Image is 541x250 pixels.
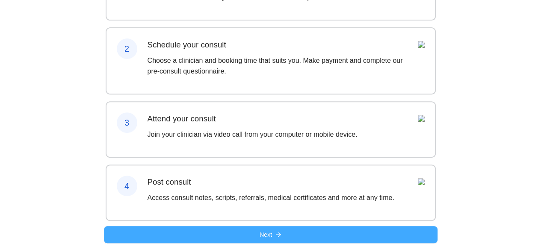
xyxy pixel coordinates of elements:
p: Access consult notes, scripts, referrals, medical certificates and more at any time. [148,192,394,203]
h3: Post consult [148,176,394,188]
h3: Attend your consult [148,112,358,125]
p: Choose a clinician and booking time that suits you. Make payment and complete our pre-consult que... [148,55,408,76]
button: Nextarrow-right [104,226,438,243]
div: 3 [117,112,137,133]
h3: Schedule your consult [148,38,408,51]
span: arrow-right [275,232,281,238]
div: 4 [117,176,137,196]
span: Next [260,230,272,239]
div: 2 [117,38,137,59]
p: Join your clinician via video call from your computer or mobile device. [148,129,358,140]
img: Assets%2FWeTelehealthBookingWizard%2FDALL%C2%B7E%202023-02-07%2021.21.44%20-%20minimalist%20blue%... [418,41,425,48]
img: Assets%2FWeTelehealthBookingWizard%2FDALL%C2%B7E%202023-02-07%2021.55.47%20-%20minimal%20blue%20i... [418,115,425,122]
img: Assets%2FWeTelehealthBookingWizard%2FDALL%C2%B7E%202023-02-07%2022.00.43%20-%20minimalist%20blue%... [418,178,425,185]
